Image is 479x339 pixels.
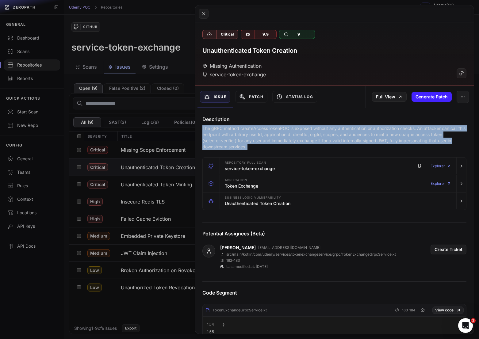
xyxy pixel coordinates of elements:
button: Generate Patch [412,92,452,102]
a: Full View [372,92,407,102]
p: The gRPC method createAccessTokenPOC is exposed without any authentication or authorization check... [202,125,466,150]
p: Last modified at: [DATE] [226,264,268,269]
a: [PERSON_NAME] [220,245,256,251]
a: View code [432,307,464,314]
button: Status Log [272,91,317,103]
button: Issue [200,91,230,103]
code: 154 [207,322,214,327]
h3: Unauthenticated Token Creation [225,200,290,207]
p: 162 - 183 [226,258,240,263]
h3: service-token-exchange [225,166,275,172]
button: Application Token Exchange Explorer [203,175,466,192]
h4: Description [202,116,466,123]
button: Create Ticket [431,245,466,254]
p: [EMAIL_ADDRESS][DOMAIN_NAME] [258,245,320,250]
a: Explorer [431,160,451,172]
div: service-token-exchange [202,71,266,78]
span: 160-184 [402,307,415,314]
h3: Token Exchange [225,183,258,189]
code: 155 [207,329,214,334]
span: Business Logic Vulnerability [225,196,281,199]
code: } [222,322,225,327]
span: 1 [471,318,476,323]
a: Explorer [431,177,451,190]
div: TokenExchangeGrpcService.kt [205,308,267,313]
button: Repository Full scan service-token-exchange Explorer [203,158,466,175]
p: src/main/kotlin/com/udemy/services/tokenexchangeservice/grpc/TokenExchangeGrpcService.kt [226,252,396,257]
h4: Potential Assignees (Beta) [202,230,466,237]
button: Business Logic Vulnerability Unauthenticated Token Creation [203,192,466,210]
span: Repository Full scan [225,161,266,164]
span: Application [225,179,247,182]
h4: Code Segment [202,289,466,296]
button: Patch [235,91,267,103]
iframe: Intercom live chat [458,318,473,333]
